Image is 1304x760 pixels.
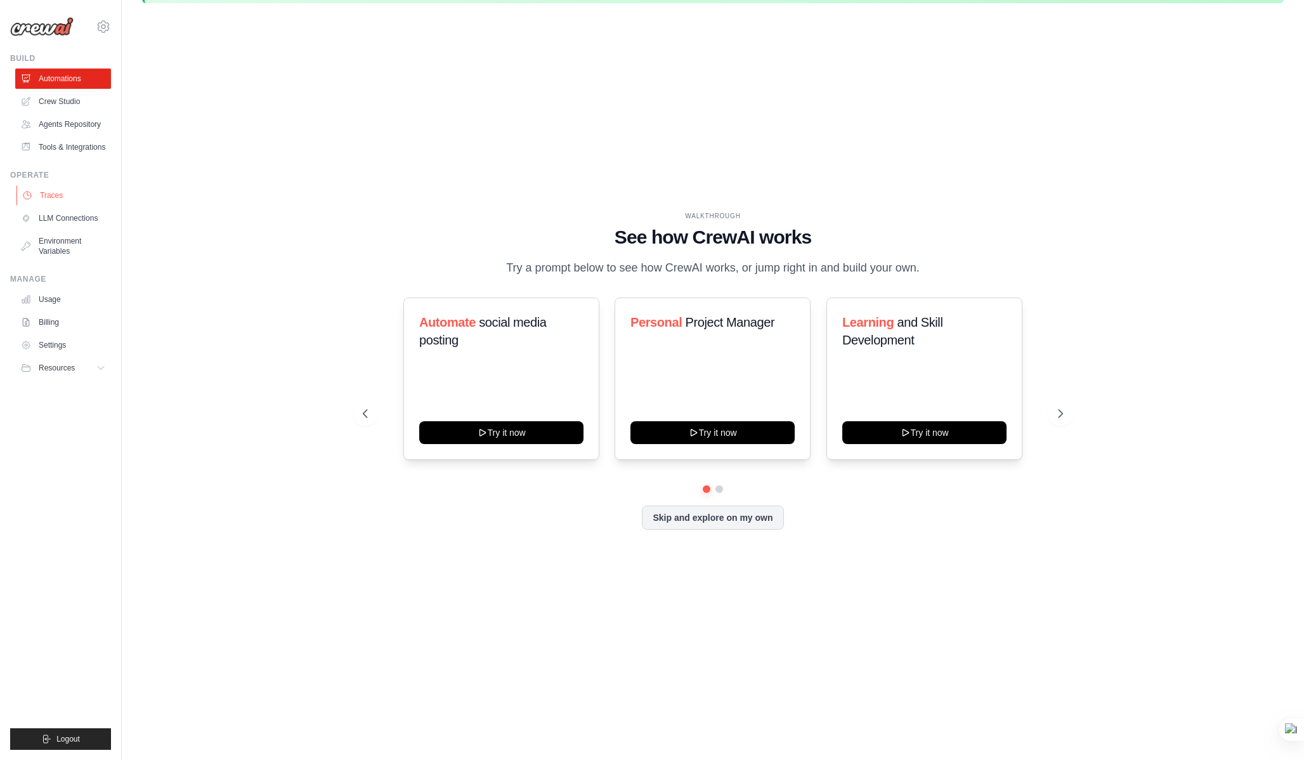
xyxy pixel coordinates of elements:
[39,363,75,373] span: Resources
[15,137,111,157] a: Tools & Integrations
[10,17,74,36] img: Logo
[10,53,111,63] div: Build
[630,315,682,329] span: Personal
[16,185,112,206] a: Traces
[15,69,111,89] a: Automations
[15,312,111,332] a: Billing
[642,506,783,530] button: Skip and explore on my own
[15,91,111,112] a: Crew Studio
[363,226,1063,249] h1: See how CrewAI works
[10,274,111,284] div: Manage
[15,358,111,378] button: Resources
[56,734,80,744] span: Logout
[419,315,547,347] span: social media posting
[15,114,111,134] a: Agents Repository
[630,421,795,444] button: Try it now
[842,421,1007,444] button: Try it now
[842,315,894,329] span: Learning
[363,211,1063,221] div: WALKTHROUGH
[10,170,111,180] div: Operate
[15,289,111,310] a: Usage
[15,231,111,261] a: Environment Variables
[842,315,942,347] span: and Skill Development
[10,728,111,750] button: Logout
[419,421,584,444] button: Try it now
[686,315,775,329] span: Project Manager
[419,315,476,329] span: Automate
[500,259,926,277] p: Try a prompt below to see how CrewAI works, or jump right in and build your own.
[15,335,111,355] a: Settings
[15,208,111,228] a: LLM Connections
